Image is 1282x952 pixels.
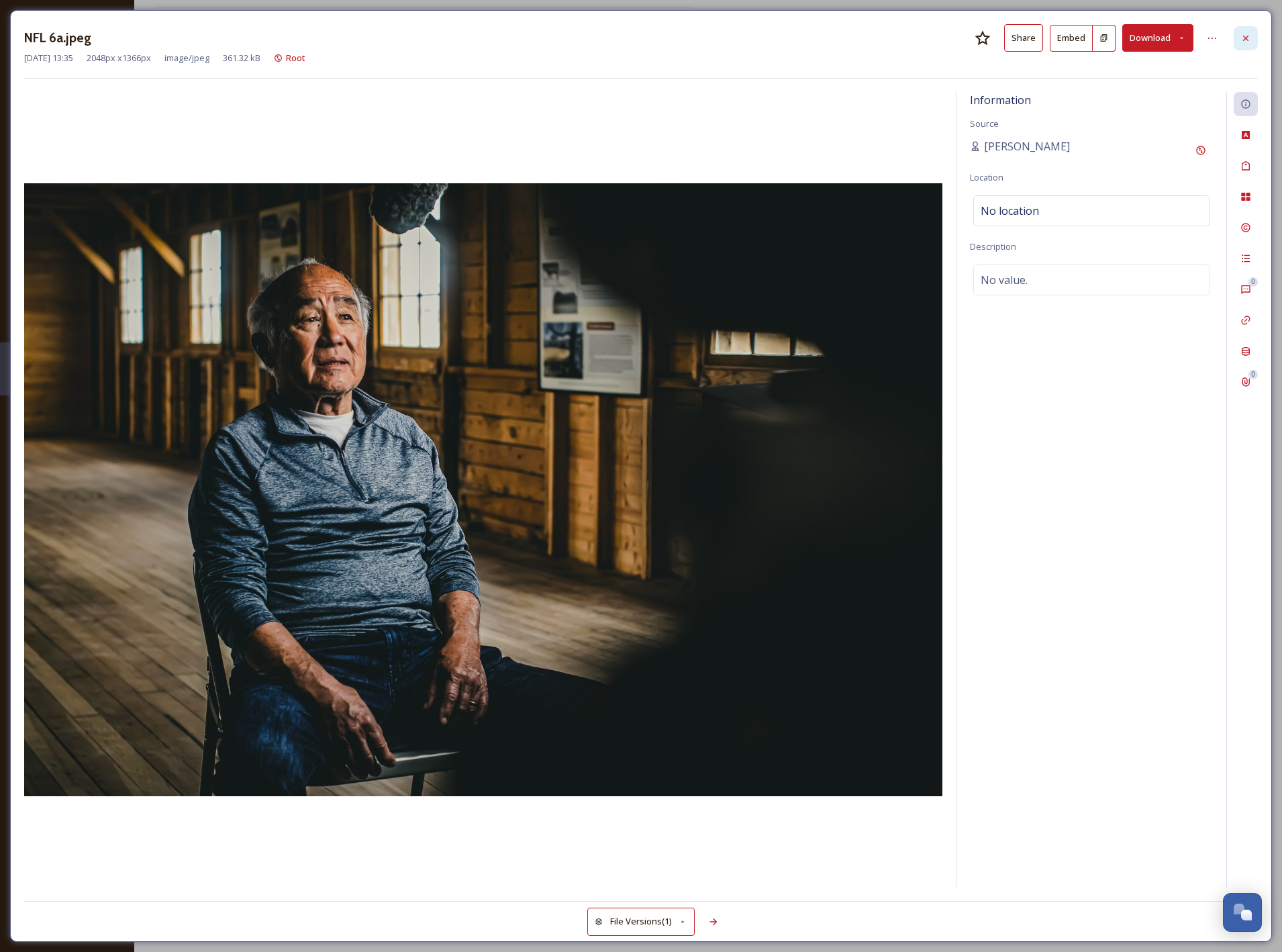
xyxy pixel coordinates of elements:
h3: NFL 6a.jpeg [24,28,91,48]
button: Open Chat [1223,893,1262,932]
span: 361.32 kB [223,52,260,64]
button: File Versions(1) [587,908,695,935]
span: [PERSON_NAME] [984,138,1070,154]
button: Embed [1050,25,1093,52]
img: NFL%206a.jpeg [24,183,942,796]
span: 2048 px x 1366 px [87,52,151,64]
span: Location [970,171,1003,183]
button: Share [1004,24,1043,52]
span: Information [970,93,1031,107]
button: Download [1122,24,1193,52]
span: Description [970,240,1016,252]
span: Source [970,117,999,130]
span: No location [981,203,1039,219]
span: image/jpeg [164,52,209,64]
span: No value. [981,272,1028,288]
span: Root [286,52,305,64]
div: 0 [1248,370,1258,379]
span: [DATE] 13:35 [24,52,73,64]
div: 0 [1248,277,1258,287]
